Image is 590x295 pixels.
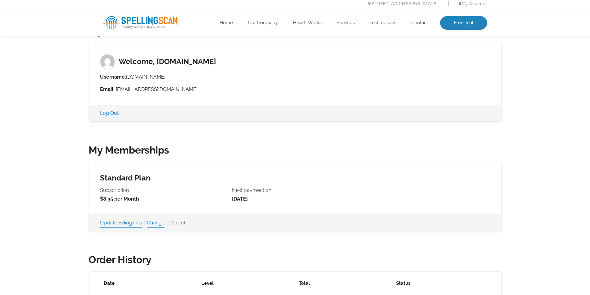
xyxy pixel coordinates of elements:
h2: Order History [89,254,502,266]
th: Total [295,275,393,291]
a: Services [337,20,355,26]
img: spellingScan [103,16,177,29]
h3: Standard Plan [89,162,501,182]
a: Our Company [248,20,278,26]
a: My Account [459,1,487,6]
a: [STREET_ADDRESS][US_STATE] [368,1,438,6]
li: [EMAIL_ADDRESS][DOMAIN_NAME] [100,85,490,94]
span: $8.95 per Month [100,196,139,202]
th: Status [392,275,490,291]
a: Home [220,20,233,26]
th: Level [198,275,295,291]
a: Contact [411,20,428,26]
span: | [166,220,168,226]
strong: Email: [100,86,115,92]
a: How It Works [293,20,321,26]
a: Testimonials [370,20,396,26]
span: | [144,220,145,226]
span: Next payment on [232,186,358,195]
h3: Welcome, [DOMAIN_NAME] [89,43,501,69]
span: [DATE] [232,196,248,202]
strong: Username: [100,74,126,80]
th: Date [100,275,198,291]
a: Log Out [100,109,119,118]
a: Update Billing Info [100,219,142,227]
h2: My Memberships [89,144,502,156]
a: Cancel Standard Plan Membership [169,219,185,227]
span: Subscription [100,186,226,195]
li: [DOMAIN_NAME] [100,73,490,81]
a: Change Standard Plan Membership [147,219,164,227]
a: Free Trial [440,16,487,30]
